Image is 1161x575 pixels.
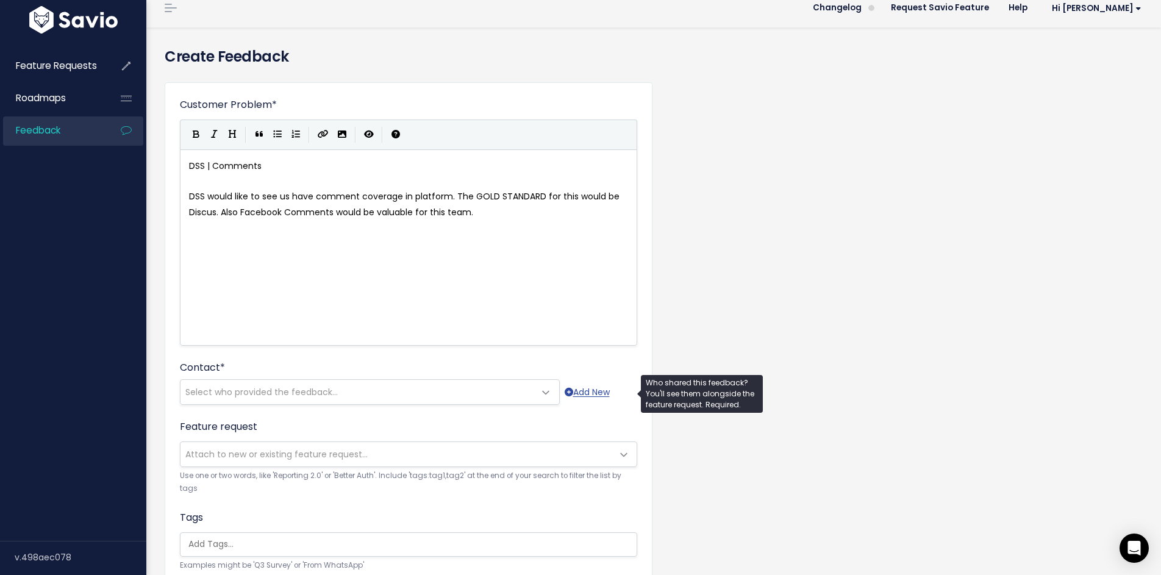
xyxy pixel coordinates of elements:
span: DSS would like to see us have comment coverage in platform. The GOLD STANDARD for this would be D... [189,190,622,218]
span: Attach to new or existing feature request... [185,448,368,460]
label: Tags [180,510,203,525]
div: Open Intercom Messenger [1120,534,1149,563]
input: Add Tags... [184,538,640,551]
span: Hi [PERSON_NAME] [1052,4,1141,13]
label: Feature request [180,420,257,434]
div: v.498aec078 [15,541,146,573]
button: Bold [187,126,205,144]
label: Contact [180,360,225,375]
span: DSS | Comments [189,160,262,172]
i: | [309,127,310,142]
h4: Create Feedback [165,46,1143,68]
button: Italic [205,126,223,144]
i: | [382,127,383,142]
i: | [245,127,246,142]
label: Customer Problem [180,98,277,112]
a: Feature Requests [3,52,101,80]
button: Quote [250,126,268,144]
button: Import an image [333,126,351,144]
button: Markdown Guide [387,126,405,144]
button: Heading [223,126,241,144]
button: Create Link [313,126,333,144]
a: Add New [565,385,610,400]
span: Roadmaps [16,91,66,104]
span: Changelog [813,4,862,12]
a: Roadmaps [3,84,101,112]
i: | [355,127,356,142]
button: Toggle Preview [360,126,378,144]
a: Feedback [3,116,101,145]
span: Feature Requests [16,59,97,72]
button: Numbered List [287,126,305,144]
small: Examples might be 'Q3 Survey' or 'From WhatsApp' [180,559,637,572]
span: Feedback [16,124,60,137]
span: Select who provided the feedback... [185,386,338,398]
img: logo-white.9d6f32f41409.svg [26,6,121,34]
div: Who shared this feedback? You'll see them alongside the feature request. Required. [641,375,763,413]
button: Generic List [268,126,287,144]
small: Use one or two words, like 'Reporting 2.0' or 'Better Auth'. Include 'tags:tag1,tag2' at the end ... [180,470,637,496]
